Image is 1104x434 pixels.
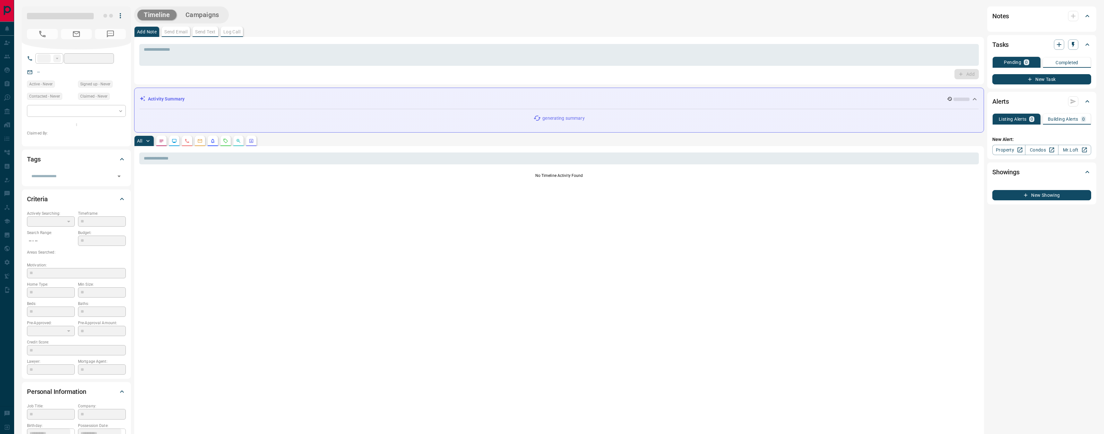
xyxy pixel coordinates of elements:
p: 0 [1025,60,1028,65]
button: Open [115,172,124,181]
p: Search Range: [27,230,75,236]
div: Tasks [992,37,1091,52]
p: New Alert: [992,136,1091,143]
h2: Notes [992,11,1009,21]
div: Personal Information [27,384,126,399]
p: Activity Summary [148,96,185,102]
p: Pending [1004,60,1021,65]
div: Activity Summary [140,93,979,105]
button: New Task [992,74,1091,84]
p: Possession Date: [78,423,126,429]
svg: Notes [159,138,164,143]
p: Listing Alerts [999,117,1027,121]
h2: Criteria [27,194,48,204]
p: Pre-Approved: [27,320,75,326]
p: Min Size: [78,282,126,287]
p: Mortgage Agent: [78,359,126,364]
h2: Alerts [992,96,1009,107]
div: Alerts [992,94,1091,109]
svg: Lead Browsing Activity [172,138,177,143]
p: Areas Searched: [27,249,126,255]
h2: Showings [992,167,1020,177]
h2: Tasks [992,39,1009,50]
p: Home Type: [27,282,75,287]
p: Motivation: [27,262,126,268]
a: -- [37,69,40,74]
div: Criteria [27,191,126,207]
h2: Tags [27,154,40,164]
svg: Calls [185,138,190,143]
p: 0 [1082,117,1085,121]
p: Claimed By: [27,130,126,136]
div: Notes [992,8,1091,24]
a: Mr.Loft [1058,145,1091,155]
button: New Showing [992,190,1091,200]
p: Job Title: [27,403,75,409]
p: Lawyer: [27,359,75,364]
div: Showings [992,164,1091,180]
span: Signed up - Never [80,81,110,87]
p: 0 [1031,117,1033,121]
svg: Agent Actions [249,138,254,143]
p: Company: [78,403,126,409]
svg: Opportunities [236,138,241,143]
p: generating summary [542,115,584,122]
p: Credit Score: [27,339,126,345]
button: Timeline [137,10,177,20]
p: Building Alerts [1048,117,1078,121]
p: Budget: [78,230,126,236]
p: Baths: [78,301,126,307]
p: -- - -- [27,236,75,246]
p: Timeframe: [78,211,126,216]
p: All [137,139,142,143]
span: Claimed - Never [80,93,108,100]
span: No Number [27,29,58,39]
span: Contacted - Never [29,93,60,100]
p: Birthday: [27,423,75,429]
div: Tags [27,152,126,167]
p: Pre-Approval Amount: [78,320,126,326]
span: No Email [61,29,92,39]
span: Active - Never [29,81,53,87]
svg: Emails [197,138,203,143]
p: Actively Searching: [27,211,75,216]
p: Completed [1056,60,1078,65]
svg: Requests [223,138,228,143]
svg: Listing Alerts [210,138,215,143]
h2: Personal Information [27,386,86,397]
a: Property [992,145,1025,155]
p: Beds: [27,301,75,307]
button: Campaigns [179,10,226,20]
p: No Timeline Activity Found [139,173,979,178]
span: No Number [95,29,126,39]
a: Condos [1025,145,1058,155]
p: Add Note [137,30,157,34]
